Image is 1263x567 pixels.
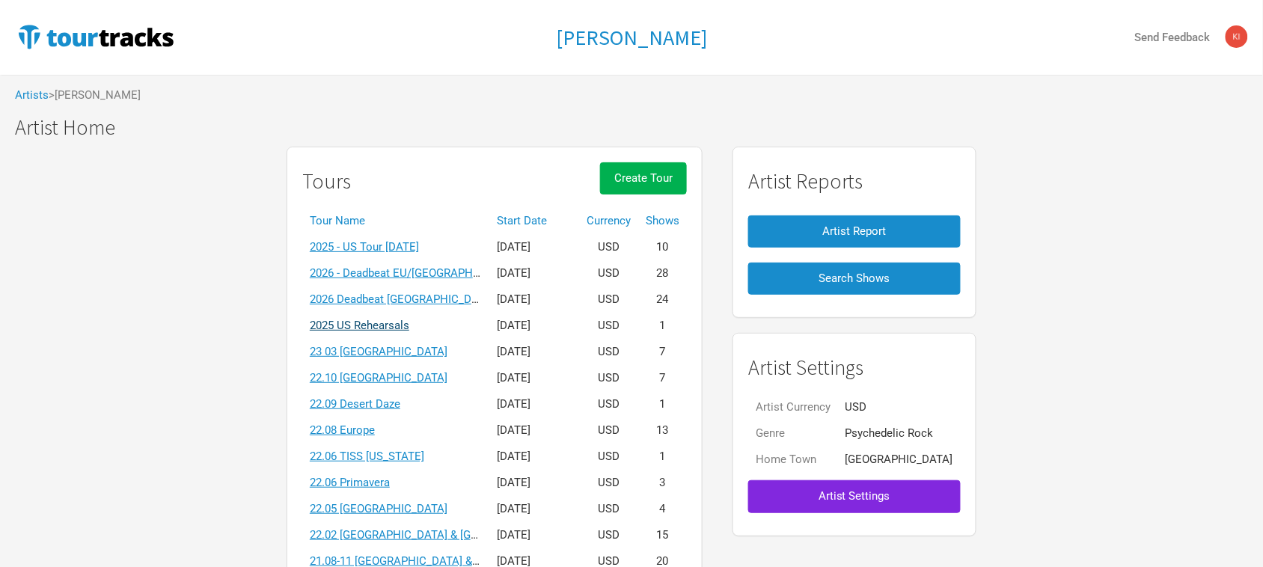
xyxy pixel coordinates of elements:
td: 1 [638,313,687,339]
button: Search Shows [748,263,961,295]
a: Artists [15,88,49,102]
span: Search Shows [819,272,890,285]
img: Kimberley [1226,25,1248,48]
td: [DATE] [489,417,579,444]
td: [DATE] [489,339,579,365]
a: 22.06 TISS [US_STATE] [310,450,424,463]
a: 2025 - US Tour [DATE] [310,240,419,254]
td: 10 [638,234,687,260]
a: Artist Report [748,208,961,255]
a: 22.06 Primavera [310,476,390,489]
td: Psychedelic Rock [838,420,961,447]
td: Genre [748,420,838,447]
td: 15 [638,522,687,548]
td: [DATE] [489,496,579,522]
td: 1 [638,444,687,470]
a: Create Tour [600,162,687,208]
td: USD [579,417,638,444]
h1: Artist Reports [748,170,961,193]
td: 1 [638,391,687,417]
td: [GEOGRAPHIC_DATA] [838,447,961,473]
td: [DATE] [489,234,579,260]
td: USD [579,365,638,391]
a: [PERSON_NAME] [556,26,707,49]
td: 13 [638,417,687,444]
td: USD [579,286,638,313]
span: > [PERSON_NAME] [49,90,141,101]
td: USD [579,391,638,417]
button: Artist Settings [748,480,961,512]
td: USD [579,260,638,286]
a: 22.05 [GEOGRAPHIC_DATA] [310,502,447,515]
td: [DATE] [489,522,579,548]
a: 2026 Deadbeat [GEOGRAPHIC_DATA] & [GEOGRAPHIC_DATA] Summer [310,292,660,306]
td: USD [579,496,638,522]
a: 22.09 Desert Daze [310,397,400,411]
h1: Artist Settings [748,356,961,379]
td: USD [579,444,638,470]
th: Currency [579,208,638,234]
td: USD [579,339,638,365]
a: 2026 - Deadbeat EU/[GEOGRAPHIC_DATA] [DATE] [310,266,556,280]
td: 3 [638,470,687,496]
img: TourTracks [15,22,177,52]
th: Tour Name [302,208,489,234]
a: Artist Settings [748,473,961,520]
td: 7 [638,339,687,365]
td: [DATE] [489,313,579,339]
td: [DATE] [489,260,579,286]
td: Artist Currency [748,394,838,420]
th: Start Date [489,208,579,234]
button: Create Tour [600,162,687,194]
strong: Send Feedback [1135,31,1211,44]
h1: Artist Home [15,116,1263,139]
td: USD [579,470,638,496]
td: USD [838,394,961,420]
a: 22.02 [GEOGRAPHIC_DATA] & [GEOGRAPHIC_DATA] [310,528,568,542]
td: USD [579,234,638,260]
a: 22.10 [GEOGRAPHIC_DATA] [310,371,447,384]
td: [DATE] [489,365,579,391]
td: 28 [638,260,687,286]
td: 4 [638,496,687,522]
a: 23 03 [GEOGRAPHIC_DATA] [310,345,447,358]
td: USD [579,522,638,548]
td: 24 [638,286,687,313]
td: Home Town [748,447,838,473]
button: Artist Report [748,215,961,248]
span: Artist Settings [819,489,890,503]
a: 22.08 Europe [310,423,375,437]
a: Search Shows [748,255,961,302]
td: [DATE] [489,391,579,417]
th: Shows [638,208,687,234]
a: 2025 US Rehearsals [310,319,409,332]
td: [DATE] [489,286,579,313]
td: [DATE] [489,444,579,470]
span: Create Tour [614,171,673,185]
span: Artist Report [823,224,887,238]
td: 7 [638,365,687,391]
td: USD [579,313,638,339]
td: [DATE] [489,470,579,496]
h1: Tours [302,170,351,193]
h1: [PERSON_NAME] [556,24,707,51]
